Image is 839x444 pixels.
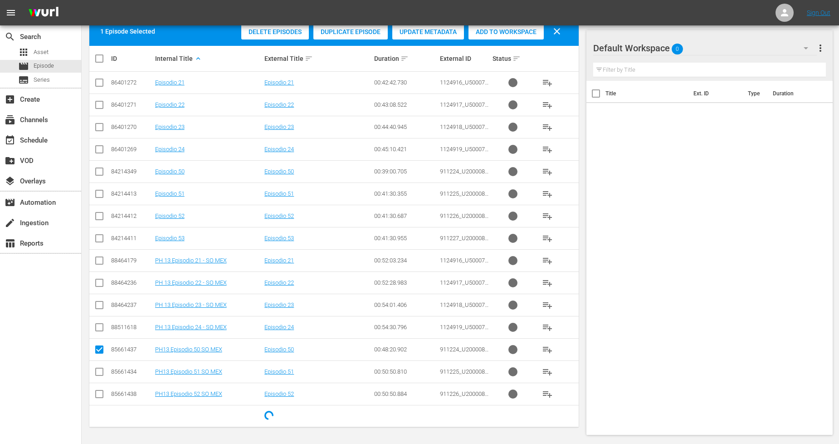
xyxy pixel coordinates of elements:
div: 84214413 [111,190,152,197]
div: 86401272 [111,79,152,86]
button: playlist_add [537,250,558,271]
div: 00:50:50.810 [374,368,437,375]
div: 00:44:40.945 [374,123,437,130]
span: playlist_add [542,188,553,199]
span: 1124917_U5000783_LAT [440,101,488,115]
span: playlist_add [542,122,553,133]
a: Sign Out [807,9,830,16]
a: PH 13 Episodio 23 - SO MEX [155,301,227,308]
span: Create [5,94,15,105]
div: 84214411 [111,235,152,242]
a: PH13 Episodio 51 SO MEX [155,368,222,375]
div: 00:54:01.406 [374,301,437,308]
span: playlist_add [542,366,553,377]
div: 00:48:20.902 [374,346,437,353]
a: Episodio 24 [155,146,185,153]
span: 911224_U2000080_LAT [440,168,488,182]
button: Delete Episodes [241,23,309,39]
span: more_vert [815,43,826,54]
span: playlist_add [542,211,553,222]
th: Type [742,81,767,106]
button: Duplicate Episode [313,23,388,39]
div: 00:39:00.705 [374,168,437,175]
button: playlist_add [537,316,558,338]
div: Duration [374,53,437,64]
a: PH13 Episodio 52 SO MEX [155,390,222,397]
span: playlist_add [542,166,553,177]
div: 00:52:28.983 [374,279,437,286]
span: 911227_U2000083_LAT [440,235,488,248]
div: 86401270 [111,123,152,130]
div: 85661434 [111,368,152,375]
a: Episodio 52 [264,212,294,219]
span: playlist_add [542,277,553,288]
button: playlist_add [537,183,558,205]
div: 00:42:42.730 [374,79,437,86]
span: playlist_add [542,233,553,244]
button: more_vert [815,37,826,59]
div: External ID [440,55,490,62]
span: 911225_U2000081_LAT [440,368,488,382]
div: Status [493,53,534,64]
button: playlist_add [537,161,558,183]
div: 84214412 [111,212,152,219]
button: playlist_add [537,361,558,383]
div: 88464236 [111,279,152,286]
a: Episodio 53 [155,235,185,242]
span: 1124919_U5000785_LAT [440,324,488,337]
span: Update Metadata [392,28,464,35]
div: 88511618 [111,324,152,331]
span: sort [305,54,313,63]
div: Default Workspace [593,35,817,61]
span: playlist_add [542,344,553,355]
a: Episodio 51 [155,190,185,197]
div: 00:54:30.796 [374,324,437,331]
a: Episodio 21 [264,79,294,86]
span: Channels [5,114,15,125]
span: playlist_add [542,99,553,110]
span: playlist_add [542,300,553,311]
span: menu [5,7,16,18]
button: playlist_add [537,116,558,138]
div: 00:45:10.421 [374,146,437,153]
div: 85661437 [111,346,152,353]
span: Asset [34,48,49,57]
div: 00:41:30.687 [374,212,437,219]
span: VOD [5,155,15,166]
span: 0 [672,39,683,59]
button: Add to Workspace [468,23,544,39]
a: Episodio 23 [264,123,294,130]
a: Episodio 53 [264,235,294,242]
button: Update Metadata [392,23,464,39]
a: Episodio 51 [264,368,294,375]
span: 1124917_U5000783_LAT [440,279,488,293]
a: Episodio 22 [264,279,294,286]
span: subtitles [18,74,29,85]
a: Episodio 52 [264,390,294,397]
button: playlist_add [537,72,558,94]
a: PH 13 Episodio 21 - SO MEX [155,257,227,264]
a: Episodio 50 [155,168,185,175]
div: 00:41:30.355 [374,190,437,197]
span: playlist_add [542,389,553,400]
div: 00:50:50.884 [374,390,437,397]
span: sort [400,54,409,63]
span: Episode [18,61,29,72]
span: Delete Episodes [241,28,309,35]
a: PH13 Episodio 50 SO MEX [155,346,222,353]
div: External Title [264,53,371,64]
span: 911226_U2000082_LAT [440,212,488,226]
div: 00:41:30.955 [374,235,437,242]
a: Episodio 22 [155,101,185,108]
button: playlist_add [537,94,558,116]
a: Episodio 21 [155,79,185,86]
div: 00:52:03.234 [374,257,437,264]
div: 00:43:08.522 [374,101,437,108]
a: Episodio 23 [264,301,294,308]
div: 86401269 [111,146,152,153]
span: Schedule [5,135,15,146]
span: 1124916_U5000782_LAT [440,79,488,93]
span: playlist_add [542,77,553,88]
div: ID [111,55,152,62]
span: 1124918_U5000784_LAT [440,123,488,137]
